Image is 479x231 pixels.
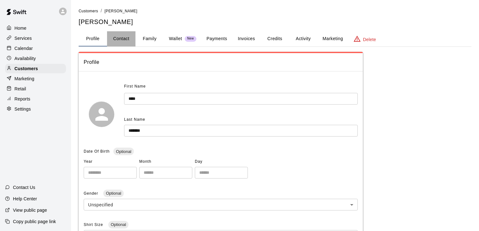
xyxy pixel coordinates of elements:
[363,36,376,43] p: Delete
[113,149,134,154] span: Optional
[79,9,98,13] span: Customers
[84,157,137,167] span: Year
[15,106,31,112] p: Settings
[5,104,66,114] a: Settings
[15,55,36,62] p: Availability
[79,31,107,46] button: Profile
[5,74,66,83] a: Marketing
[5,94,66,104] a: Reports
[105,9,137,13] span: [PERSON_NAME]
[5,84,66,94] a: Retail
[124,117,145,122] span: Last Name
[289,31,317,46] button: Activity
[15,76,34,82] p: Marketing
[317,31,348,46] button: Marketing
[84,222,105,227] span: Shirt Size
[84,58,358,66] span: Profile
[5,44,66,53] a: Calendar
[139,157,192,167] span: Month
[107,31,135,46] button: Contact
[79,18,471,26] h5: [PERSON_NAME]
[15,45,33,52] p: Calendar
[135,31,164,46] button: Family
[5,54,66,63] a: Availability
[79,8,471,15] nav: breadcrumb
[169,35,182,42] p: Wallet
[79,31,471,46] div: basic tabs example
[103,191,123,196] span: Optional
[15,35,32,41] p: Services
[201,31,232,46] button: Payments
[84,191,99,196] span: Gender
[195,157,248,167] span: Day
[13,184,35,191] p: Contact Us
[260,31,289,46] button: Credits
[101,8,102,14] li: /
[5,64,66,73] a: Customers
[185,37,196,41] span: New
[84,199,358,210] div: Unspecified
[232,31,260,46] button: Invoices
[13,218,56,225] p: Copy public page link
[15,86,26,92] p: Retail
[5,33,66,43] a: Services
[5,23,66,33] a: Home
[84,149,110,154] span: Date Of Birth
[108,222,129,227] span: Optional
[13,196,37,202] p: Help Center
[13,207,47,213] p: View public page
[124,82,146,92] span: First Name
[15,65,38,72] p: Customers
[15,96,30,102] p: Reports
[79,8,98,13] a: Customers
[15,25,27,31] p: Home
